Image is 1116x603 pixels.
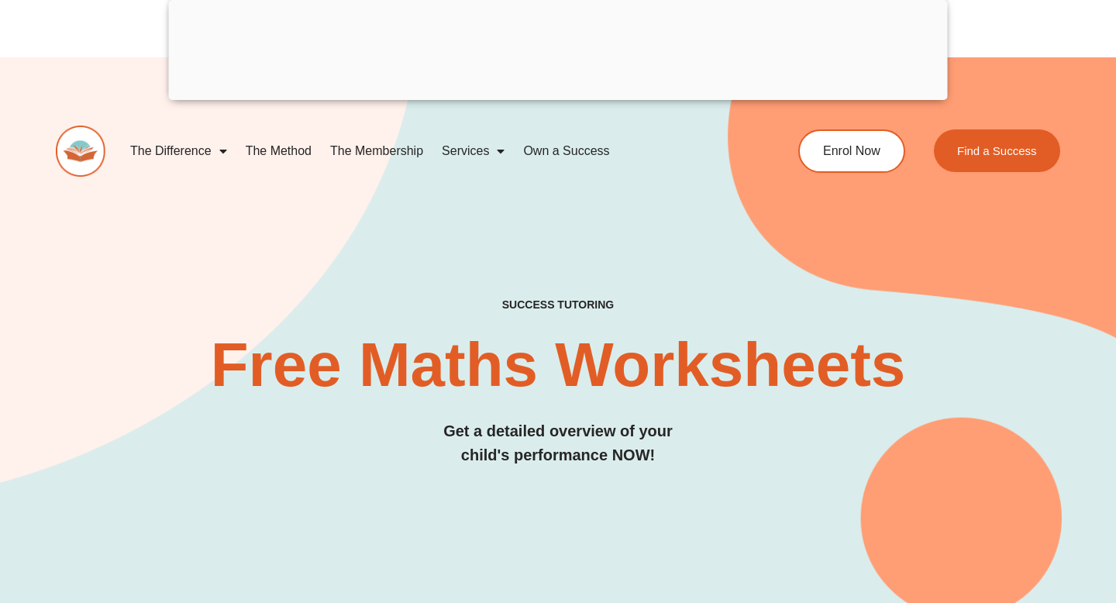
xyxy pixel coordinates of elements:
a: The Difference [121,133,236,169]
a: Enrol Now [798,129,905,173]
span: Find a Success [957,145,1037,157]
iframe: Chat Widget [850,428,1116,603]
nav: Menu [121,133,741,169]
a: The Membership [321,133,432,169]
a: Services [432,133,514,169]
h2: Free Maths Worksheets​ [56,334,1060,396]
a: The Method [236,133,321,169]
h4: SUCCESS TUTORING​ [56,298,1060,312]
h3: Get a detailed overview of your child's performance NOW! [56,419,1060,467]
a: Find a Success [934,129,1060,172]
span: Enrol Now [823,145,880,157]
a: Own a Success [514,133,618,169]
